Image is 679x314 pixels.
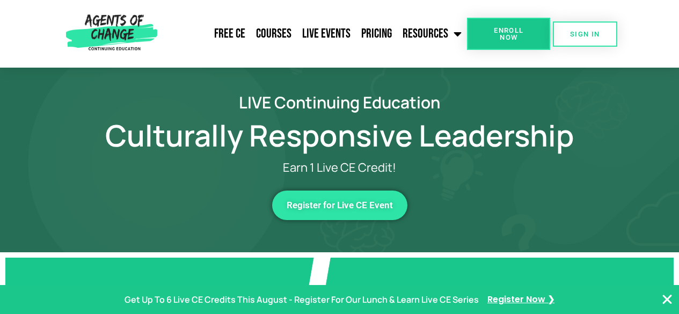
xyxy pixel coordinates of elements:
[397,20,467,47] a: Resources
[77,161,603,174] p: Earn 1 Live CE Credit!
[125,292,479,308] p: Get Up To 6 Live CE Credits This August - Register For Our Lunch & Learn Live CE Series
[487,292,554,308] a: Register Now ❯
[34,121,646,150] h1: Culturally Responsive Leadership
[570,31,600,38] span: SIGN IN
[553,21,617,47] a: SIGN IN
[251,20,297,47] a: Courses
[162,20,467,47] nav: Menu
[287,201,393,210] span: Register for Live CE Event
[661,293,674,306] button: Close Banner
[297,20,356,47] a: Live Events
[34,94,646,110] h2: LIVE Continuing Education
[484,27,533,41] span: Enroll Now
[209,20,251,47] a: Free CE
[467,18,550,50] a: Enroll Now
[272,191,407,220] a: Register for Live CE Event
[356,20,397,47] a: Pricing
